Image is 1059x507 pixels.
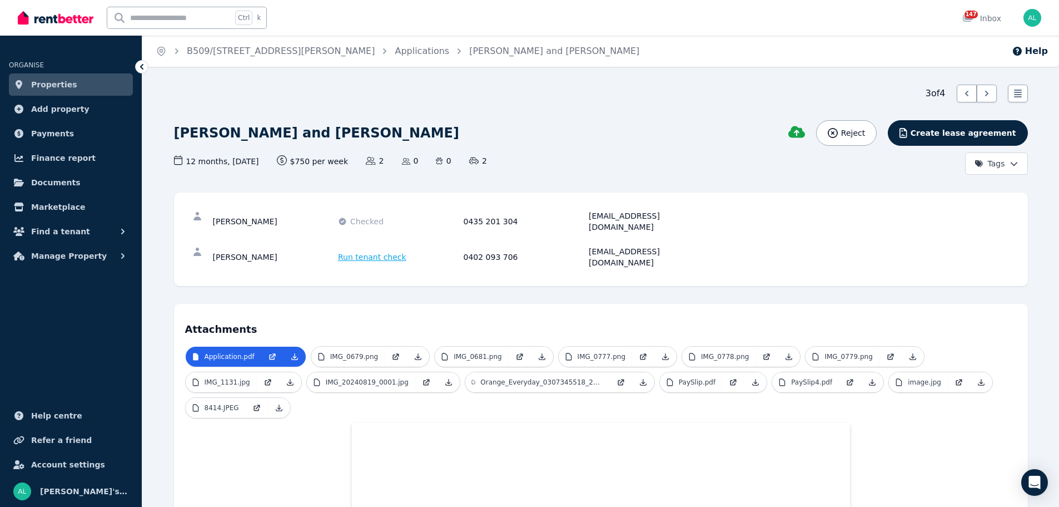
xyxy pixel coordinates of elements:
[385,347,407,367] a: Open in new Tab
[559,347,632,367] a: IMG_0777.png
[213,210,335,233] div: [PERSON_NAME]
[469,155,487,166] span: 2
[31,434,92,447] span: Refer a friend
[464,210,586,233] div: 0435 201 304
[268,398,290,418] a: Download Attachment
[679,378,715,387] p: PaySlip.pdf
[9,220,133,243] button: Find a tenant
[330,352,378,361] p: IMG_0679.png
[469,46,639,56] a: [PERSON_NAME] and [PERSON_NAME]
[509,347,531,367] a: Open in new Tab
[326,378,409,387] p: IMG_20240819_0001.jpg
[9,405,133,427] a: Help centre
[610,372,632,392] a: Open in new Tab
[31,127,74,140] span: Payments
[9,429,133,451] a: Refer a friend
[205,403,239,412] p: 8414.JPEG
[31,458,105,471] span: Account settings
[402,155,419,166] span: 0
[778,347,800,367] a: Download Attachment
[186,347,261,367] a: Application.pdf
[235,11,252,25] span: Ctrl
[755,347,778,367] a: Open in new Tab
[9,171,133,194] a: Documents
[436,155,451,166] span: 0
[9,61,44,69] span: ORGANISE
[1021,469,1048,496] div: Open Intercom Messenger
[772,372,839,392] a: PaySlip4.pdf
[660,372,722,392] a: PaySlip.pdf
[185,315,1017,337] h4: Attachments
[279,372,301,392] a: Download Attachment
[9,454,133,476] a: Account settings
[18,9,93,26] img: RentBetter
[816,120,877,146] button: Reject
[205,378,250,387] p: IMG_1131.jpg
[589,210,711,233] div: [EMAIL_ADDRESS][DOMAIN_NAME]
[806,347,879,367] a: IMG_0779.png
[350,216,384,227] span: Checked
[13,483,31,500] img: Sydney Sotheby's LNS
[902,347,924,367] a: Download Attachment
[395,46,449,56] a: Applications
[578,352,625,361] p: IMG_0777.png
[31,176,81,189] span: Documents
[9,245,133,267] button: Manage Property
[454,352,501,361] p: IMG_0681.png
[948,372,970,392] a: Open in new Tab
[277,155,349,167] span: $750 per week
[187,46,375,56] a: B509/[STREET_ADDRESS][PERSON_NAME]
[31,78,77,91] span: Properties
[338,252,406,263] span: Run tenant check
[531,347,553,367] a: Download Attachment
[284,347,306,367] a: Download Attachment
[40,485,128,498] span: [PERSON_NAME]'s LNS
[9,73,133,96] a: Properties
[908,378,941,387] p: image.jpg
[31,249,107,263] span: Manage Property
[261,347,284,367] a: Open in new Tab
[744,372,767,392] a: Download Attachment
[9,147,133,169] a: Finance report
[311,347,385,367] a: IMG_0679.png
[464,246,586,268] div: 0402 093 706
[307,372,415,392] a: IMG_20240819_0001.jpg
[632,372,654,392] a: Download Attachment
[9,122,133,145] a: Payments
[9,196,133,218] a: Marketplace
[213,246,335,268] div: [PERSON_NAME]
[791,378,832,387] p: PaySlip4.pdf
[31,102,90,116] span: Add property
[589,246,711,268] div: [EMAIL_ADDRESS][DOMAIN_NAME]
[839,372,861,392] a: Open in new Tab
[632,347,654,367] a: Open in new Tab
[879,347,902,367] a: Open in new Tab
[824,352,872,361] p: IMG_0779.png
[465,372,610,392] a: Orange_Everyday_0307345518_2025_07_01_2025_08_11.pdf
[257,13,261,22] span: k
[174,155,259,167] span: 12 months , [DATE]
[186,372,257,392] a: IMG_1131.jpg
[257,372,279,392] a: Open in new Tab
[174,124,459,142] h1: [PERSON_NAME] and [PERSON_NAME]
[366,155,384,166] span: 2
[480,378,603,387] p: Orange_Everyday_0307345518_2025_07_01_2025_08_11.pdf
[654,347,677,367] a: Download Attachment
[889,372,948,392] a: image.jpg
[722,372,744,392] a: Open in new Tab
[415,372,437,392] a: Open in new Tab
[246,398,268,418] a: Open in new Tab
[31,409,82,422] span: Help centre
[9,98,133,120] a: Add property
[861,372,883,392] a: Download Attachment
[205,352,255,361] p: Application.pdf
[31,200,85,214] span: Marketplace
[437,372,460,392] a: Download Attachment
[435,347,508,367] a: IMG_0681.png
[31,151,96,165] span: Finance report
[970,372,992,392] a: Download Attachment
[407,347,429,367] a: Download Attachment
[701,352,749,361] p: IMG_0778.png
[186,398,246,418] a: 8414.JPEG
[31,225,90,238] span: Find a tenant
